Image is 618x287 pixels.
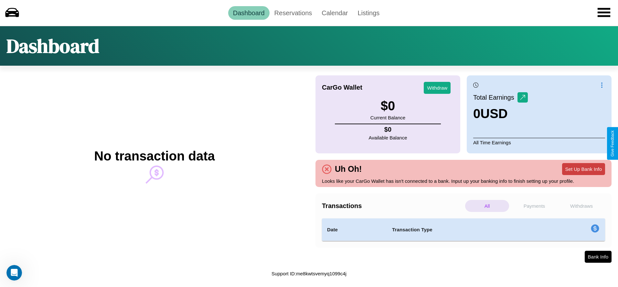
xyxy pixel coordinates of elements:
[585,251,612,263] button: Bank Info
[322,84,362,91] h4: CarGo Wallet
[473,138,605,147] p: All Time Earnings
[6,265,22,281] iframe: Intercom live chat
[392,226,538,234] h4: Transaction Type
[228,6,270,20] a: Dashboard
[322,202,463,210] h4: Transactions
[270,6,317,20] a: Reservations
[322,218,605,241] table: simple table
[610,130,615,157] div: Give Feedback
[562,163,605,175] button: Set Up Bank Info
[465,200,509,212] p: All
[369,126,407,133] h4: $ 0
[353,6,384,20] a: Listings
[473,92,517,103] p: Total Earnings
[370,113,405,122] p: Current Balance
[512,200,556,212] p: Payments
[370,99,405,113] h3: $ 0
[94,149,215,163] h2: No transaction data
[317,6,353,20] a: Calendar
[327,226,382,234] h4: Date
[559,200,603,212] p: Withdraws
[332,164,365,174] h4: Uh Oh!
[6,33,99,59] h1: Dashboard
[369,133,407,142] p: Available Balance
[424,82,451,94] button: Withdraw
[322,177,605,185] p: Looks like your CarGo Wallet has isn't connected to a bank. Input up your banking info to finish ...
[272,269,346,278] p: Support ID: me8kwtsvemyq1099c4j
[473,106,528,121] h3: 0 USD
